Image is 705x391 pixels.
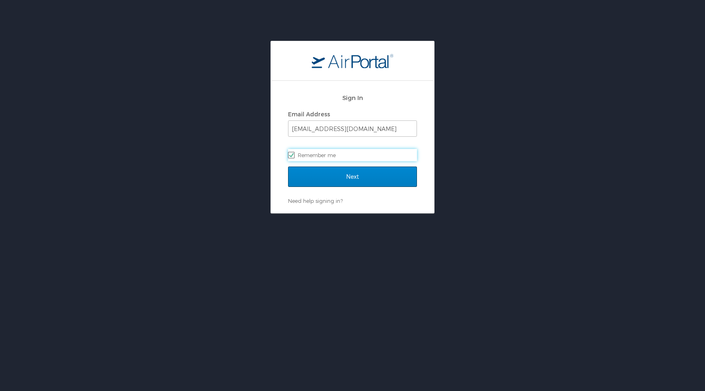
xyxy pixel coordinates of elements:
input: Next [288,167,417,187]
img: logo [312,53,393,68]
h2: Sign In [288,93,417,102]
label: Remember me [288,149,417,161]
a: Need help signing in? [288,198,343,204]
label: Email Address [288,111,330,118]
